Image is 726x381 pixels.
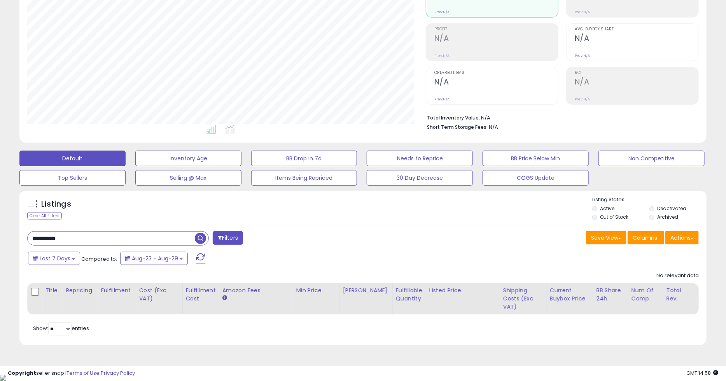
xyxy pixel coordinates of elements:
p: Listing States: [592,196,707,204]
button: Save View [586,231,626,244]
div: BB Share 24h. [597,286,625,303]
div: Repricing [66,286,94,295]
button: Aug-23 - Aug-29 [120,252,188,265]
button: Actions [665,231,699,244]
label: Out of Stock [600,214,628,220]
small: Prev: N/A [575,97,590,102]
b: Total Inventory Value: [427,114,480,121]
small: Amazon Fees. [222,295,227,302]
small: Prev: N/A [434,53,450,58]
button: Columns [628,231,664,244]
label: Active [600,205,614,212]
div: Min Price [296,286,336,295]
div: Current Buybox Price [550,286,590,303]
button: Default [19,151,126,166]
div: Clear All Filters [27,212,62,219]
a: Privacy Policy [101,369,135,377]
button: Last 7 Days [28,252,80,265]
button: Top Sellers [19,170,126,186]
button: 30 Day Decrease [367,170,473,186]
div: No relevant data [656,272,699,279]
h2: N/A [434,77,558,88]
div: Shipping Costs (Exc. VAT) [503,286,543,311]
label: Archived [657,214,678,220]
span: N/A [489,123,498,131]
button: Filters [213,231,243,245]
span: Last 7 Days [40,255,70,262]
div: Fulfillable Quantity [396,286,423,303]
small: Prev: N/A [434,97,450,102]
b: Short Term Storage Fees: [427,124,488,130]
button: BB Drop in 7d [251,151,357,166]
h5: Listings [41,199,71,210]
div: Fulfillment Cost [186,286,216,303]
small: Prev: N/A [575,53,590,58]
div: Fulfillment [101,286,132,295]
div: seller snap | | [8,370,135,377]
button: COGS Update [483,170,589,186]
h2: N/A [434,34,558,44]
label: Deactivated [657,205,686,212]
span: ROI [575,71,698,75]
div: Listed Price [429,286,497,295]
span: Profit [434,27,558,32]
div: Total Rev. [667,286,695,303]
small: Prev: N/A [575,10,590,14]
div: [PERSON_NAME] [343,286,389,295]
div: Num of Comp. [632,286,660,303]
span: Aug-23 - Aug-29 [132,255,178,262]
small: Prev: N/A [434,10,450,14]
span: Avg. Buybox Share [575,27,698,32]
span: Compared to: [81,255,117,263]
a: Terms of Use [66,369,100,377]
div: Title [45,286,59,295]
strong: Copyright [8,369,36,377]
button: Inventory Age [135,151,241,166]
span: 2025-09-6 14:58 GMT [686,369,718,377]
button: Needs to Reprice [367,151,473,166]
span: Columns [633,234,657,242]
div: Cost (Exc. VAT) [139,286,179,303]
span: Show: entries [33,325,89,332]
div: Amazon Fees [222,286,290,295]
h2: N/A [575,77,698,88]
button: Items Being Repriced [251,170,357,186]
button: BB Price Below Min [483,151,589,166]
h2: N/A [575,34,698,44]
button: Selling @ Max [135,170,241,186]
button: Non Competitive [598,151,705,166]
span: Ordered Items [434,71,558,75]
li: N/A [427,112,693,122]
